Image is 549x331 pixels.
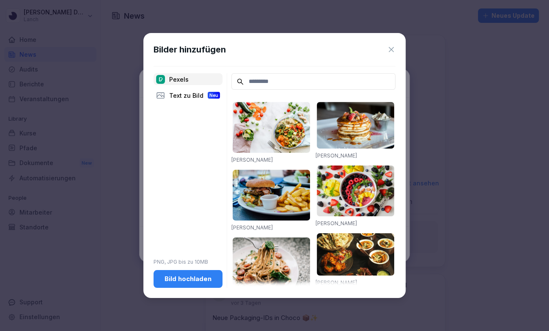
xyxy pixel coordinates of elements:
[160,274,216,284] div: Bild hochladen
[154,43,226,56] h1: Bilder hinzufügen
[154,270,222,288] button: Bild hochladen
[317,102,394,148] img: pexels-photo-376464.jpeg
[316,279,357,286] a: [PERSON_NAME]
[154,89,222,101] div: Text zu Bild
[154,258,222,266] p: PNG, JPG bis zu 10MB
[233,170,310,221] img: pexels-photo-70497.jpeg
[316,152,357,159] a: [PERSON_NAME]
[156,75,165,84] img: pexels.png
[208,92,220,99] div: Neu
[317,165,394,216] img: pexels-photo-1099680.jpeg
[154,73,222,85] div: Pexels
[231,157,273,163] a: [PERSON_NAME]
[316,220,357,226] a: [PERSON_NAME]
[233,237,310,288] img: pexels-photo-1279330.jpeg
[233,102,310,153] img: pexels-photo-1640777.jpeg
[231,224,273,231] a: [PERSON_NAME]
[317,233,394,276] img: pexels-photo-958545.jpeg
